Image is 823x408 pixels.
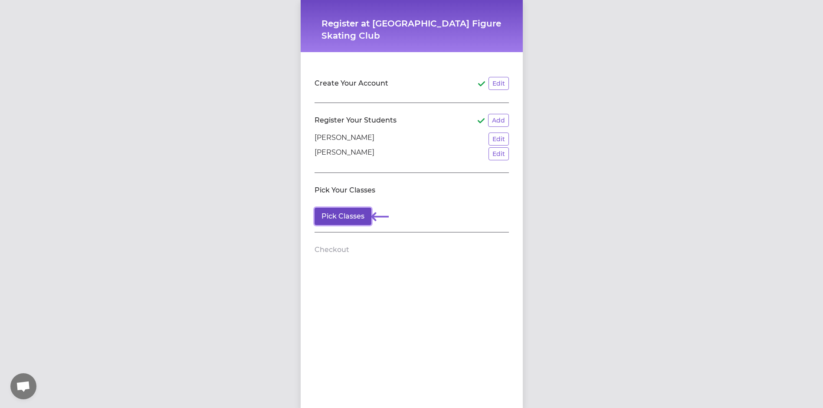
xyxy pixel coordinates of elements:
a: Open chat [10,373,36,399]
h1: Register at [GEOGRAPHIC_DATA] Figure Skating Club [321,17,502,42]
button: Edit [489,133,509,146]
h2: Checkout [315,245,349,255]
p: [PERSON_NAME] [315,147,374,160]
button: Edit [489,147,509,160]
h2: Create Your Account [315,78,388,89]
button: Pick Classes [315,208,371,225]
h2: Register Your Students [315,115,397,126]
button: Add [488,114,509,127]
button: Edit [489,77,509,90]
h2: Pick Your Classes [315,185,375,196]
p: [PERSON_NAME] [315,133,374,146]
